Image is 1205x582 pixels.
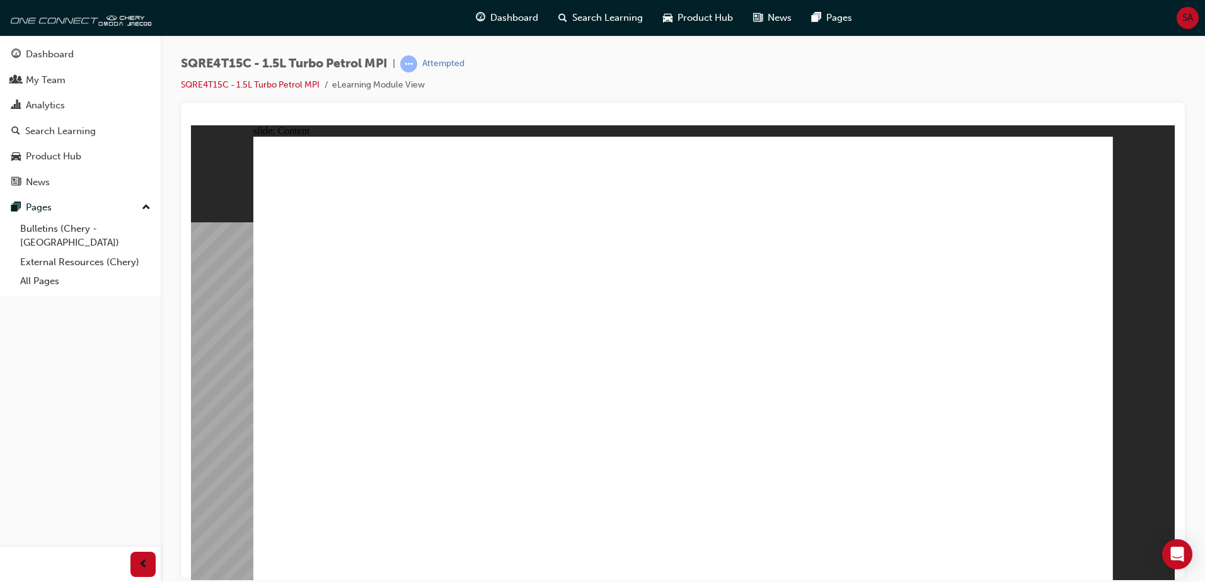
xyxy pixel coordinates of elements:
span: Product Hub [677,11,733,25]
span: news-icon [753,10,763,26]
a: guage-iconDashboard [466,5,548,31]
a: External Resources (Chery) [15,253,156,272]
span: Search Learning [572,11,643,25]
button: DashboardMy TeamAnalyticsSearch LearningProduct HubNews [5,40,156,196]
span: pages-icon [812,10,821,26]
span: search-icon [558,10,567,26]
a: Analytics [5,94,156,117]
li: eLearning Module View [332,78,425,93]
div: Product Hub [26,149,81,164]
div: Dashboard [26,47,74,62]
span: News [768,11,792,25]
span: SA [1182,11,1193,25]
div: Open Intercom Messenger [1162,539,1192,569]
span: | [393,57,395,71]
a: pages-iconPages [802,5,862,31]
span: guage-icon [11,49,21,60]
button: Pages [5,196,156,219]
span: pages-icon [11,202,21,214]
a: car-iconProduct Hub [653,5,743,31]
span: guage-icon [476,10,485,26]
span: Dashboard [490,11,538,25]
div: Pages [26,200,52,215]
span: Pages [826,11,852,25]
span: people-icon [11,75,21,86]
a: News [5,171,156,194]
a: SQRE4T15C - 1.5L Turbo Petrol MPI [181,79,320,90]
div: Analytics [26,98,65,113]
div: My Team [26,73,66,88]
a: All Pages [15,271,156,291]
a: Product Hub [5,145,156,168]
a: Search Learning [5,120,156,143]
span: learningRecordVerb_ATTEMPT-icon [400,55,417,72]
a: Bulletins (Chery - [GEOGRAPHIC_DATA]) [15,219,156,253]
div: Attempted [422,58,464,70]
img: oneconnect [6,5,151,30]
a: news-iconNews [743,5,802,31]
span: car-icon [663,10,672,26]
span: SQRE4T15C - 1.5L Turbo Petrol MPI [181,57,388,71]
button: SA [1177,7,1199,29]
span: car-icon [11,151,21,163]
span: up-icon [142,200,151,216]
a: My Team [5,69,156,92]
span: prev-icon [139,557,148,573]
div: Search Learning [25,124,96,139]
a: Dashboard [5,43,156,66]
span: search-icon [11,126,20,137]
div: News [26,175,50,190]
span: chart-icon [11,100,21,111]
a: search-iconSearch Learning [548,5,653,31]
span: news-icon [11,177,21,188]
